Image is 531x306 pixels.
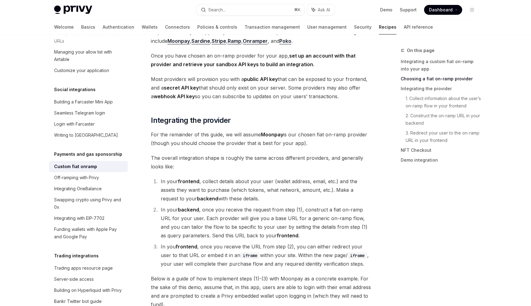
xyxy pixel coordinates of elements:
[54,215,104,222] div: Integrating with EIP-7702
[401,74,482,84] a: Choosing a fiat on-ramp provider
[165,20,190,34] a: Connectors
[49,65,128,76] a: Customize your application
[54,67,109,74] div: Customize your application
[49,107,128,119] a: Seamless Telegram login
[54,185,102,192] div: Integrating OneBalance
[176,244,197,250] strong: frontend
[245,20,300,34] a: Transaction management
[54,20,74,34] a: Welcome
[380,7,392,13] a: Demo
[406,111,482,128] a: 2. Construct the on-ramp URL in your backend
[354,20,372,34] a: Security
[379,20,396,34] a: Recipes
[244,76,278,82] strong: public API key
[49,172,128,183] a: Off-ramping with Privy
[142,20,158,34] a: Wallets
[49,46,128,65] a: Managing your allow list with Airtable
[54,196,124,211] div: Swapping crypto using Privy and 0x
[197,195,218,202] strong: backend
[54,174,99,181] div: Off-ramping with Privy
[279,38,291,44] a: Poko
[228,38,241,44] a: Ramp
[424,5,462,15] a: Dashboard
[54,252,99,260] h5: Trading integrations
[49,274,128,285] a: Server-side access
[49,263,128,274] a: Trading apps resource page
[103,20,134,34] a: Authentication
[154,93,195,99] strong: webhook API key
[178,207,199,213] strong: backend
[307,20,347,34] a: User management
[49,285,128,296] a: Building on Hyperliquid with Privy
[167,38,190,44] a: Moonpay
[159,205,372,240] li: In your , once you receive the request from step (1), construct a fiat on-ramp URL for your user....
[54,98,113,106] div: Building a Farcaster Mini App
[277,232,298,239] strong: frontend
[54,298,102,305] div: Bankr Twitter bot guide
[401,84,482,94] a: Integrating the provider
[54,86,96,93] h5: Social integrations
[151,130,372,147] span: For the remainder of this guide, we will assume is our chosen fiat on-ramp provider (though you s...
[429,7,453,13] span: Dashboard
[240,252,260,259] code: iframe
[307,4,334,15] button: Ask AI
[54,226,124,240] div: Funding wallets with Apple Pay and Google Pay
[151,154,372,171] span: The overall integration shape is roughly the same across different providers, and generally looks...
[467,5,477,15] button: Toggle dark mode
[54,48,124,63] div: Managing your allow list with Airtable
[404,20,433,34] a: API reference
[54,131,118,139] div: Writing to [GEOGRAPHIC_DATA]
[49,96,128,107] a: Building a Farcaster Mini App
[151,115,231,125] span: Integrating the provider
[407,47,435,54] span: On this page
[49,194,128,213] a: Swapping crypto using Privy and 0x
[49,224,128,242] a: Funding wallets with Apple Pay and Google Pay
[54,163,97,170] div: Custom fiat onramp
[54,120,95,128] div: Login with Farcaster
[151,51,372,69] span: Once you have chosen an on-ramp provider for your app, .
[401,145,482,155] a: NFT Checkout
[197,4,304,15] button: Search...⌘K
[49,161,128,172] a: Custom fiat onramp
[49,213,128,224] a: Integrating with EIP-7702
[318,7,330,13] span: Ask AI
[191,38,210,44] a: Sardine
[151,75,372,101] span: Most providers will provision you with a that can be exposed to your frontend, and a that should ...
[212,38,226,44] a: Stripe
[164,85,199,91] strong: secret API key
[49,183,128,194] a: Integrating OneBalance
[159,177,372,203] li: In your , collect details about your user (wallet address, email, etc.) and the assets they want ...
[54,287,122,294] div: Building on Hyperliquid with Privy
[54,6,92,14] img: light logo
[49,119,128,130] a: Login with Farcaster
[178,178,199,184] strong: frontend
[261,131,283,138] strong: Moonpay
[401,155,482,165] a: Demo integration
[159,242,372,268] li: In you , once you receive the URL from step (2), you can either redirect your user to that URL or...
[81,20,95,34] a: Basics
[54,276,94,283] div: Server-side access
[49,130,128,141] a: Writing to [GEOGRAPHIC_DATA]
[406,128,482,145] a: 3. Redirect your user to the on-ramp URL in your frontend
[54,151,122,158] h5: Payments and gas sponsorship
[197,20,237,34] a: Policies & controls
[406,94,482,111] a: 1. Collect information about the user’s on-ramp flow in your frontend
[54,109,105,117] div: Seamless Telegram login
[400,7,417,13] a: Support
[294,7,301,12] span: ⌘ K
[208,6,226,14] div: Search...
[243,38,268,44] a: Onramper
[54,264,113,272] div: Trading apps resource page
[401,57,482,74] a: Integrating a custom fiat on-ramp into your app
[348,252,367,259] code: iframe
